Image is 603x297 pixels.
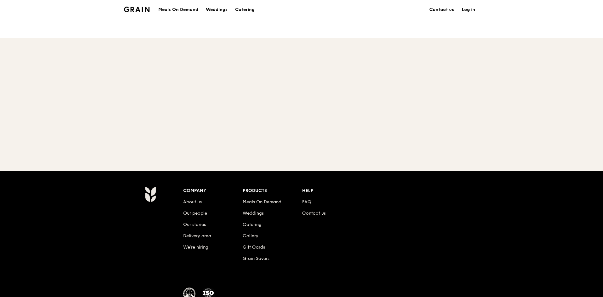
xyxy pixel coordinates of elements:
img: Grain [145,186,156,202]
a: Delivery area [183,233,211,239]
h1: Meals On Demand [158,7,198,13]
div: Help [302,186,362,195]
a: Gift Cards [243,245,265,250]
a: Contact us [425,0,458,19]
a: Gallery [243,233,258,239]
a: Contact us [302,211,326,216]
a: FAQ [302,199,311,205]
div: Company [183,186,243,195]
a: Catering [243,222,262,227]
a: Our people [183,211,207,216]
div: Catering [235,0,255,19]
div: Weddings [206,0,228,19]
a: Catering [231,0,258,19]
a: About us [183,199,202,205]
a: Log in [458,0,479,19]
a: Our stories [183,222,206,227]
a: Grain Savers [243,256,269,261]
a: Weddings [202,0,231,19]
a: We’re hiring [183,245,208,250]
a: Meals On Demand [243,199,281,205]
img: Grain [124,7,149,12]
div: Products [243,186,302,195]
a: Weddings [243,211,264,216]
